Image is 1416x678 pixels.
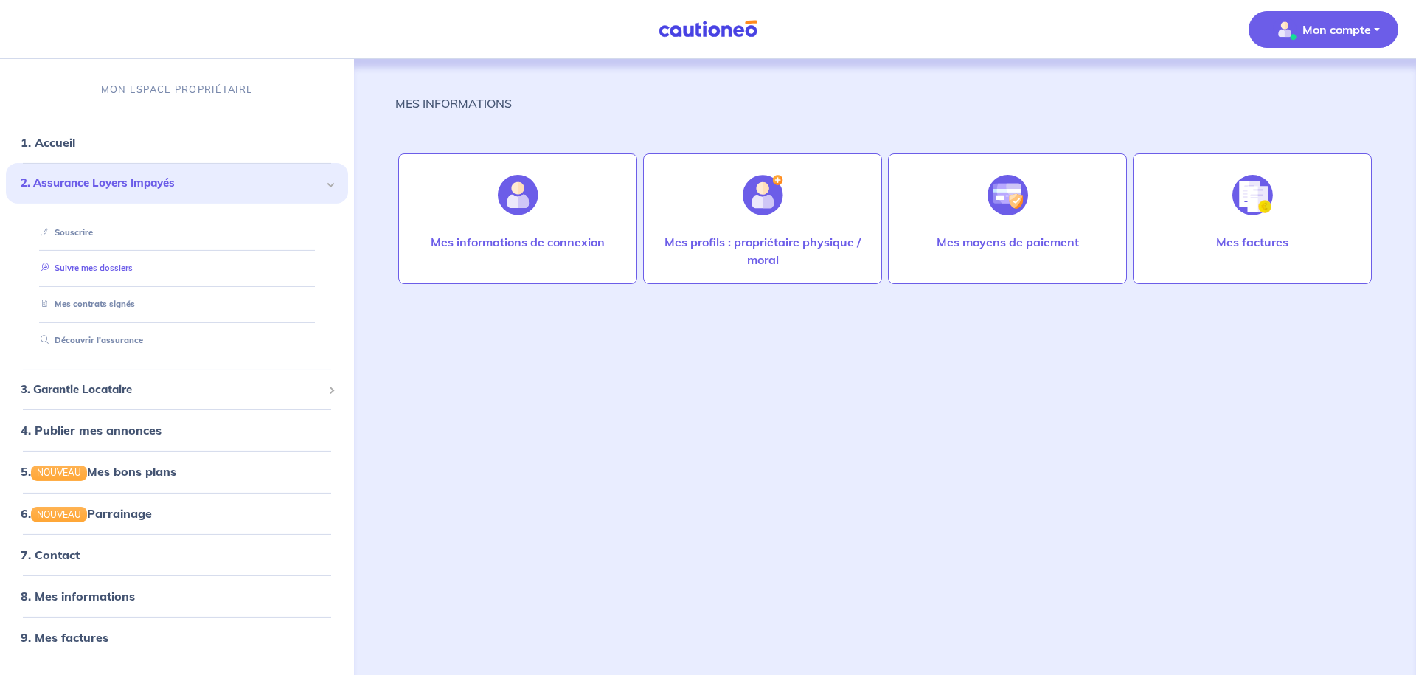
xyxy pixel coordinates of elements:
[395,94,512,112] p: MES INFORMATIONS
[498,175,538,215] img: illu_account.svg
[6,163,348,204] div: 2. Assurance Loyers Impayés
[101,83,253,97] p: MON ESPACE PROPRIÉTAIRE
[24,328,330,353] div: Découvrir l'assurance
[21,464,176,479] a: 5.NOUVEAUMes bons plans
[653,20,763,38] img: Cautioneo
[21,547,80,562] a: 7. Contact
[6,128,348,157] div: 1. Accueil
[35,335,143,345] a: Découvrir l'assurance
[21,175,322,192] span: 2. Assurance Loyers Impayés
[431,233,605,251] p: Mes informations de connexion
[6,540,348,570] div: 7. Contact
[6,457,348,486] div: 5.NOUVEAUMes bons plans
[6,623,348,652] div: 9. Mes factures
[6,498,348,527] div: 6.NOUVEAUParrainage
[35,227,93,238] a: Souscrire
[743,175,783,215] img: illu_account_add.svg
[24,292,330,316] div: Mes contrats signés
[21,135,75,150] a: 1. Accueil
[1249,11,1398,48] button: illu_account_valid_menu.svgMon compte
[1302,21,1371,38] p: Mon compte
[21,630,108,645] a: 9. Mes factures
[21,423,162,437] a: 4. Publier mes annonces
[1216,233,1288,251] p: Mes factures
[24,256,330,280] div: Suivre mes dossiers
[21,381,322,398] span: 3. Garantie Locataire
[21,589,135,603] a: 8. Mes informations
[24,221,330,245] div: Souscrire
[937,233,1079,251] p: Mes moyens de paiement
[35,299,135,309] a: Mes contrats signés
[659,233,867,269] p: Mes profils : propriétaire physique / moral
[988,175,1028,215] img: illu_credit_card_no_anim.svg
[6,581,348,611] div: 8. Mes informations
[35,263,133,273] a: Suivre mes dossiers
[1273,18,1297,41] img: illu_account_valid_menu.svg
[1232,175,1273,215] img: illu_invoice.svg
[6,415,348,445] div: 4. Publier mes annonces
[21,505,152,520] a: 6.NOUVEAUParrainage
[6,376,348,404] div: 3. Garantie Locataire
